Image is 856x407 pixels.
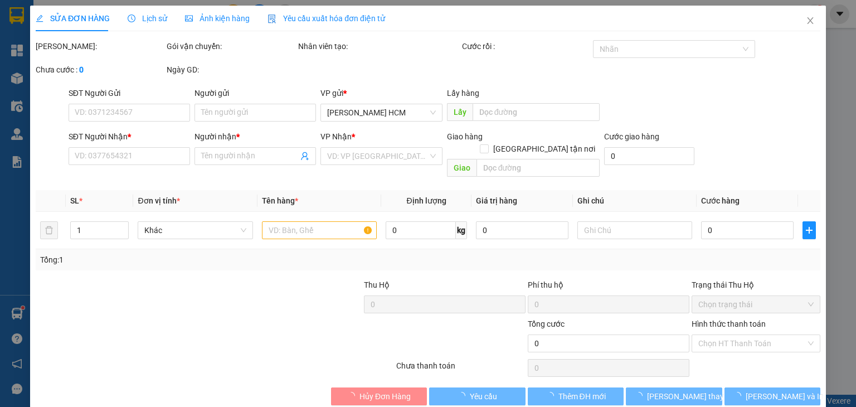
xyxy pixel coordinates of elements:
div: [PERSON_NAME]: [36,40,164,52]
input: Dọc đường [476,159,600,177]
span: Thêm ĐH mới [558,390,605,403]
button: delete [40,221,58,239]
div: Trạng thái Thu Hộ [692,279,820,291]
img: icon [267,14,276,23]
span: Lấy [446,103,472,121]
div: SĐT Người Nhận [69,130,190,143]
span: Giao hàng [446,132,482,141]
span: clock-circle [128,14,135,22]
span: Thu Hộ [363,280,389,289]
input: Dọc đường [472,103,600,121]
span: Yêu cầu xuất hóa đơn điện tử [267,14,385,23]
span: close [806,16,815,25]
span: loading [635,392,647,400]
div: Ngày GD: [167,64,295,76]
span: Tên hàng [262,196,298,205]
span: Trần Phú HCM [327,104,435,121]
span: Đơn vị tính [138,196,179,205]
button: Thêm ĐH mới [528,387,624,405]
b: 0 [79,65,84,74]
span: Ảnh kiện hàng [185,14,250,23]
button: plus [802,221,816,239]
div: Chưa thanh toán [395,360,526,379]
span: Lấy hàng [446,89,479,98]
span: [PERSON_NAME] thay đổi [647,390,736,403]
div: Nhân viên tạo: [298,40,460,52]
div: Tổng: 1 [40,254,331,266]
span: loading [347,392,359,400]
button: [PERSON_NAME] thay đổi [626,387,722,405]
span: loading [546,392,558,400]
span: SỬA ĐƠN HÀNG [36,14,110,23]
span: VP Nhận [320,132,352,141]
span: user-add [300,152,309,161]
div: Người gửi [194,87,316,99]
span: SL [70,196,79,205]
div: Người nhận [194,130,316,143]
div: Phí thu hộ [528,279,689,295]
span: Yêu cầu [470,390,497,403]
div: VP gửi [320,87,442,99]
div: Chưa cước : [36,64,164,76]
input: VD: Bàn, Ghế [262,221,377,239]
span: Khác [144,222,246,239]
th: Ghi chú [573,190,697,212]
span: kg [456,221,467,239]
span: Hủy Đơn Hàng [359,390,411,403]
span: Lịch sử [128,14,167,23]
span: Giao [446,159,476,177]
input: Ghi Chú [577,221,692,239]
button: Hủy Đơn Hàng [331,387,427,405]
span: picture [185,14,193,22]
span: edit [36,14,43,22]
span: Cước hàng [701,196,740,205]
span: loading [458,392,470,400]
div: Cước rồi : [462,40,591,52]
span: Định lượng [406,196,446,205]
button: [PERSON_NAME] và In [724,387,821,405]
span: Chọn trạng thái [698,296,814,313]
span: [GEOGRAPHIC_DATA] tận nơi [489,143,600,155]
div: SĐT Người Gửi [69,87,190,99]
span: [PERSON_NAME] và In [746,390,824,403]
button: Close [795,6,826,37]
span: plus [803,226,815,235]
input: Cước giao hàng [604,147,694,165]
div: Gói vận chuyển: [167,40,295,52]
span: loading [733,392,746,400]
span: Tổng cước [528,319,565,328]
label: Hình thức thanh toán [692,319,766,328]
label: Cước giao hàng [604,132,659,141]
span: Giá trị hàng [476,196,517,205]
button: Yêu cầu [429,387,526,405]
